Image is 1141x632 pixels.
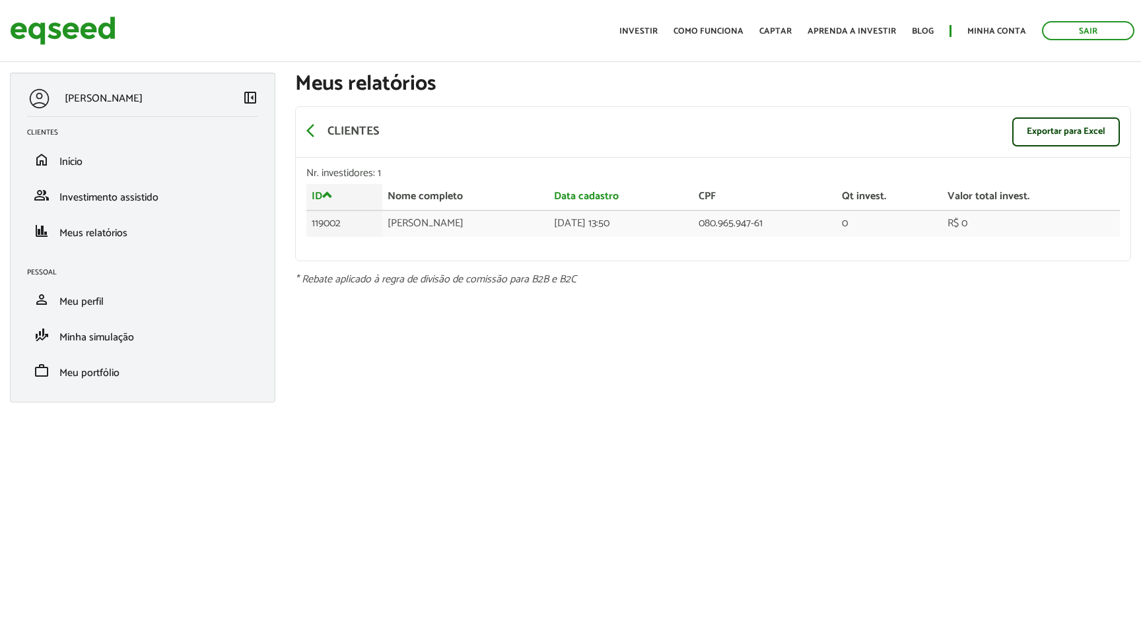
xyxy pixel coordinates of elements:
[10,13,116,48] img: EqSeed
[27,129,268,137] h2: Clientes
[27,363,258,379] a: workMeu portfólio
[34,152,50,168] span: home
[312,189,333,202] a: ID
[382,184,549,210] th: Nome completo
[328,125,379,139] p: Clientes
[59,189,158,206] span: Investimento assistido
[554,191,619,202] a: Data cadastro
[242,90,258,106] span: left_panel_close
[837,210,942,237] td: 0
[1042,21,1134,40] a: Sair
[759,27,792,36] a: Captar
[306,168,1120,179] div: Nr. investidores: 1
[17,353,268,389] li: Meu portfólio
[242,90,258,108] a: Colapsar menu
[59,329,134,346] span: Minha simulação
[295,270,576,288] em: * Rebate aplicado à regra de divisão de comissão para B2B e B2C
[942,184,1120,210] th: Valor total invest.
[967,27,1026,36] a: Minha conta
[34,223,50,239] span: finance
[17,213,268,249] li: Meus relatórios
[59,293,104,311] span: Meu perfil
[27,187,258,203] a: groupInvestimento assistido
[942,210,1120,237] td: R$ 0
[693,184,837,210] th: CPF
[306,123,322,141] a: arrow_back_ios
[27,152,258,168] a: homeInício
[59,224,127,242] span: Meus relatórios
[34,363,50,379] span: work
[17,282,268,317] li: Meu perfil
[837,184,942,210] th: Qt invest.
[1012,117,1120,146] a: Exportar para Excel
[619,27,658,36] a: Investir
[693,210,837,237] td: 080.965.947-61
[306,123,322,139] span: arrow_back_ios
[295,73,1131,96] h1: Meus relatórios
[65,92,143,105] p: [PERSON_NAME]
[59,153,83,171] span: Início
[27,223,258,239] a: financeMeus relatórios
[59,364,120,382] span: Meu portfólio
[17,177,268,213] li: Investimento assistido
[27,269,268,276] h2: Pessoal
[912,27,934,36] a: Blog
[306,210,382,237] td: 119002
[17,317,268,353] li: Minha simulação
[549,210,693,237] td: [DATE] 13:50
[27,327,258,343] a: finance_modeMinha simulação
[34,327,50,343] span: finance_mode
[27,292,258,307] a: personMeu perfil
[674,27,743,36] a: Como funciona
[34,292,50,307] span: person
[17,142,268,177] li: Início
[808,27,896,36] a: Aprenda a investir
[382,210,549,237] td: [PERSON_NAME]
[34,187,50,203] span: group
